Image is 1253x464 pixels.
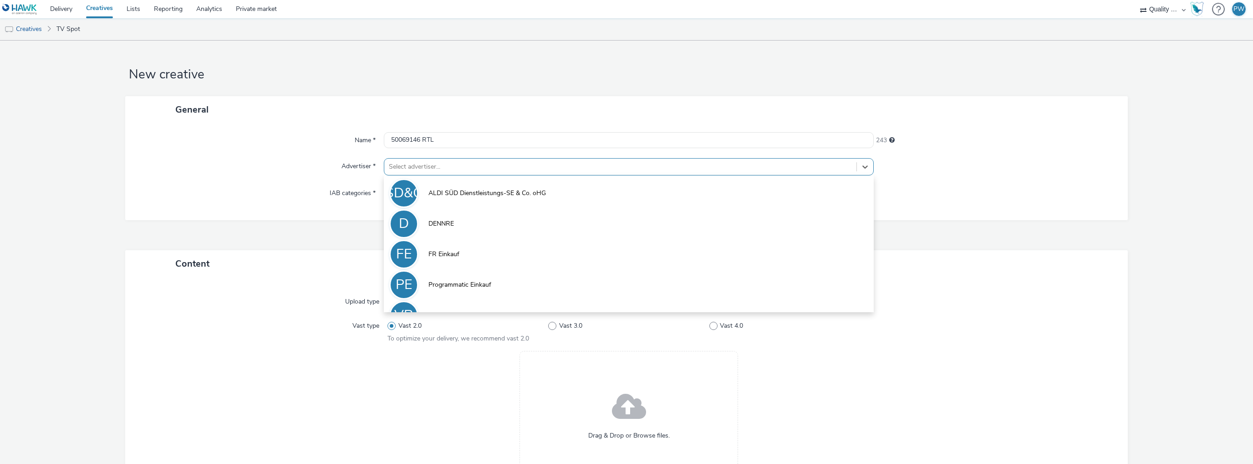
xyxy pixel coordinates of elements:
span: To optimize your delivery, we recommend vast 2.0 [387,334,529,343]
label: Advertiser * [338,158,379,171]
span: Vast 4.0 [720,321,743,330]
label: IAB categories * [326,185,379,198]
span: FR Einkauf [428,250,459,259]
div: PW [1233,2,1244,16]
div: ASD&CO [375,180,433,206]
span: DENNRE [428,219,454,228]
a: Hawk Academy [1190,2,1207,16]
div: PE [396,272,412,298]
a: TV Spot [52,18,85,40]
span: Drag & Drop or Browse files. [588,431,670,440]
label: Upload type [341,294,383,306]
label: Name * [351,132,379,145]
h1: New creative [125,66,1128,83]
div: D [399,211,409,237]
span: ALDI SÜD Dienstleistungs-SE & Co. oHG [428,189,546,198]
img: Hawk Academy [1190,2,1204,16]
img: undefined Logo [2,4,37,15]
span: Vast 3.0 [559,321,582,330]
input: Name [384,132,874,148]
span: Programmatic Einkauf [428,280,491,289]
div: VR [394,303,413,328]
img: tv [5,25,14,34]
span: General [175,103,209,116]
span: 243 [876,136,887,145]
div: Maximum 255 characters [889,136,895,145]
div: FE [396,242,412,267]
label: Vast type [349,318,383,330]
span: Vast 2.0 [398,321,422,330]
span: Content [175,258,209,270]
span: Volksbanken Raiffeisenbanken [428,311,515,320]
